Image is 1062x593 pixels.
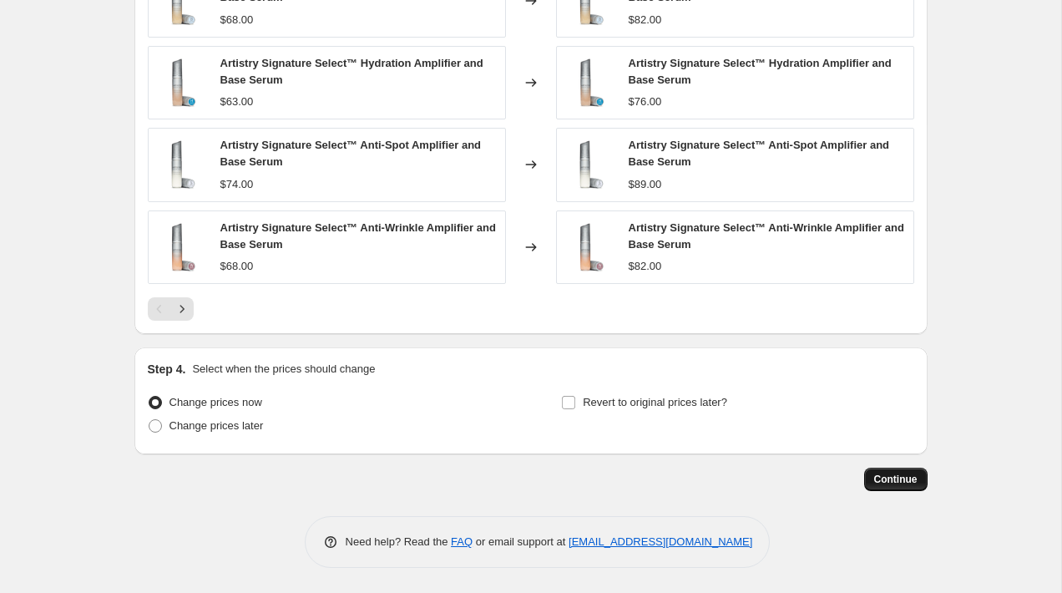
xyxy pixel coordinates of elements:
[473,535,569,548] span: or email support at
[220,258,254,275] div: $68.00
[220,139,482,168] span: Artistry Signature Select™ Anti-Spot Amplifier and Base Serum
[157,222,207,272] img: IMG_0008_80x.png
[169,419,264,432] span: Change prices later
[874,473,918,486] span: Continue
[157,58,207,108] img: IMG_0006_80x.png
[170,297,194,321] button: Next
[220,57,483,86] span: Artistry Signature Select™ Hydration Amplifier and Base Serum
[346,535,452,548] span: Need help? Read the
[148,361,186,378] h2: Step 4.
[629,176,662,193] div: $89.00
[629,221,904,251] span: Artistry Signature Select™ Anti-Wrinkle Amplifier and Base Serum
[148,297,194,321] nav: Pagination
[220,221,496,251] span: Artistry Signature Select™ Anti-Wrinkle Amplifier and Base Serum
[569,535,752,548] a: [EMAIL_ADDRESS][DOMAIN_NAME]
[220,12,254,28] div: $68.00
[629,94,662,110] div: $76.00
[629,139,890,168] span: Artistry Signature Select™ Anti-Spot Amplifier and Base Serum
[565,139,615,190] img: IMG_0007_80x.png
[220,94,254,110] div: $63.00
[864,468,928,491] button: Continue
[629,258,662,275] div: $82.00
[583,396,727,408] span: Revert to original prices later?
[220,176,254,193] div: $74.00
[629,12,662,28] div: $82.00
[451,535,473,548] a: FAQ
[169,396,262,408] span: Change prices now
[629,57,892,86] span: Artistry Signature Select™ Hydration Amplifier and Base Serum
[565,222,615,272] img: IMG_0008_80x.png
[157,139,207,190] img: IMG_0007_80x.png
[192,361,375,378] p: Select when the prices should change
[565,58,615,108] img: IMG_0006_80x.png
